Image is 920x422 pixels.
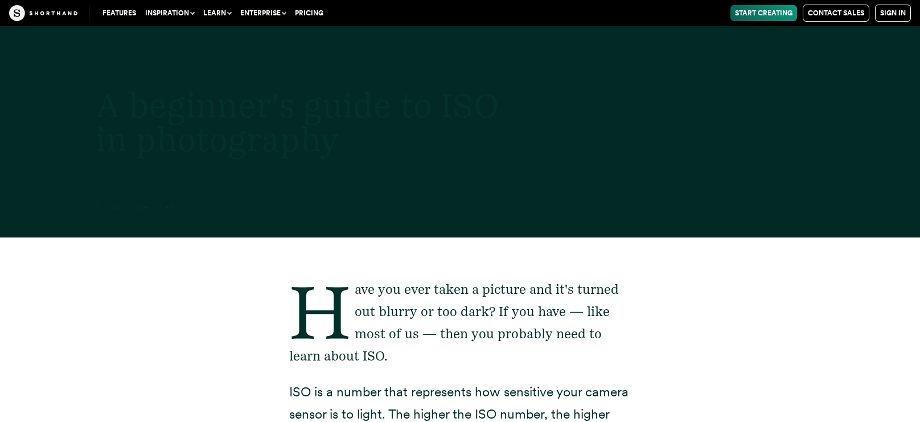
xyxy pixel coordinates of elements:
[141,5,199,21] button: Inspiration
[96,202,190,211] span: 7 minute read
[875,5,911,22] a: Sign in
[730,5,797,21] a: Start Creating
[199,5,236,21] button: Learn
[803,5,869,22] a: Contact Sales
[289,278,631,367] p: Have you ever taken a picture and it's turned out blurry or too dark? If you have — like most of ...
[96,84,499,159] span: A beginner's guide to ISO in photography
[9,5,77,21] img: The Craft
[290,5,328,21] a: Pricing
[98,5,141,21] a: Features
[236,5,290,21] button: Enterprise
